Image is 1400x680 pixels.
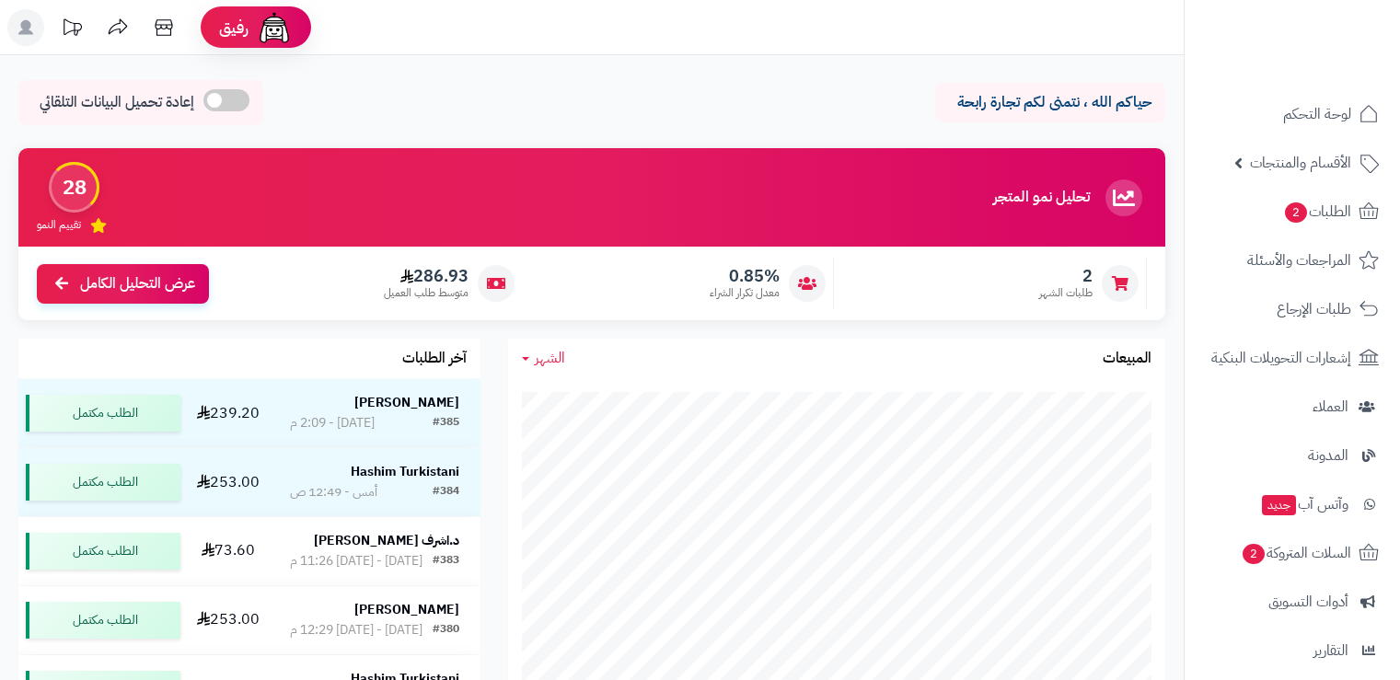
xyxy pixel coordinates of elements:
[1268,589,1348,615] span: أدوات التسويق
[1039,285,1093,301] span: طلبات الشهر
[1243,544,1265,564] span: 2
[26,602,180,639] div: الطلب مكتمل
[188,517,269,585] td: 73.60
[433,414,459,432] div: #385
[1196,287,1389,331] a: طلبات الإرجاع
[37,217,81,233] span: تقييم النمو
[354,600,459,619] strong: [PERSON_NAME]
[535,347,565,369] span: الشهر
[384,285,469,301] span: متوسط طلب العميل
[1283,101,1351,127] span: لوحة التحكم
[1039,266,1093,286] span: 2
[1262,495,1296,515] span: جديد
[1196,482,1389,526] a: وآتس آبجديد
[1196,190,1389,234] a: الطلبات2
[433,552,459,571] div: #383
[37,264,209,304] a: عرض التحليل الكامل
[1103,351,1151,367] h3: المبيعات
[256,9,293,46] img: ai-face.png
[993,190,1090,206] h3: تحليل نمو المتجر
[26,464,180,501] div: الطلب مكتمل
[80,273,195,294] span: عرض التحليل الكامل
[384,266,469,286] span: 286.93
[1283,199,1351,225] span: الطلبات
[26,395,180,432] div: الطلب مكتمل
[1196,580,1389,624] a: أدوات التسويق
[40,92,194,113] span: إعادة تحميل البيانات التلقائي
[1196,433,1389,478] a: المدونة
[433,621,459,640] div: #380
[402,351,467,367] h3: آخر الطلبات
[1260,491,1348,517] span: وآتس آب
[188,379,269,447] td: 239.20
[1241,540,1351,566] span: السلات المتروكة
[219,17,249,39] span: رفيق
[949,92,1151,113] p: حياكم الله ، نتمنى لكم تجارة رابحة
[1196,531,1389,575] a: السلات المتروكة2
[1247,248,1351,273] span: المراجعات والأسئلة
[1275,52,1383,90] img: logo-2.png
[354,393,459,412] strong: [PERSON_NAME]
[1285,202,1307,223] span: 2
[1196,238,1389,282] a: المراجعات والأسئلة
[1211,345,1351,371] span: إشعارات التحويلات البنكية
[1196,336,1389,380] a: إشعارات التحويلات البنكية
[1277,296,1351,322] span: طلبات الإرجاع
[290,414,375,432] div: [DATE] - 2:09 م
[49,9,95,51] a: تحديثات المنصة
[1313,638,1348,663] span: التقارير
[710,285,780,301] span: معدل تكرار الشراء
[1196,628,1389,673] a: التقارير
[1313,394,1348,420] span: العملاء
[710,266,780,286] span: 0.85%
[188,448,269,516] td: 253.00
[1196,92,1389,136] a: لوحة التحكم
[1308,443,1348,468] span: المدونة
[290,621,422,640] div: [DATE] - [DATE] 12:29 م
[522,348,565,369] a: الشهر
[290,483,377,501] div: أمس - 12:49 ص
[433,483,459,501] div: #384
[188,586,269,654] td: 253.00
[290,552,422,571] div: [DATE] - [DATE] 11:26 م
[351,462,459,481] strong: Hashim Turkistani
[26,533,180,570] div: الطلب مكتمل
[1250,150,1351,176] span: الأقسام والمنتجات
[314,531,459,550] strong: د.اشرف [PERSON_NAME]
[1196,385,1389,429] a: العملاء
